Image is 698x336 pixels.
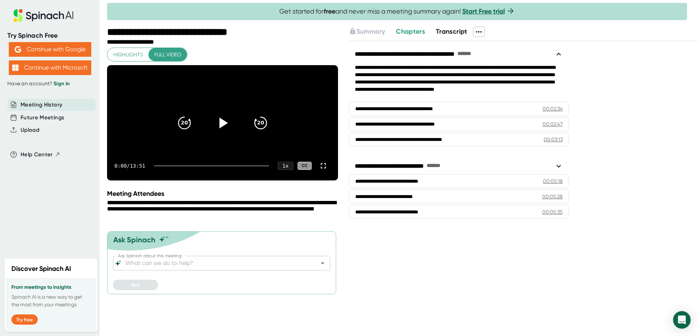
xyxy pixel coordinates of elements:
div: 00:05:35 [542,208,563,216]
h3: From meetings to insights [11,284,91,290]
button: Future Meetings [21,113,64,122]
span: Full video [154,50,181,59]
h2: Discover Spinach AI [11,264,71,274]
button: Open [317,258,328,268]
button: Full video [148,48,187,61]
div: 00:02:47 [543,120,563,128]
div: 00:02:34 [543,105,563,112]
div: Ask Spinach [113,235,155,244]
span: Ask [131,282,140,288]
div: 00:05:18 [543,178,563,185]
div: Upgrade to access [349,27,396,37]
span: Help Center [21,150,53,159]
div: CC [298,162,312,170]
p: Spinach AI is a new way to get the most from your meetings [11,293,91,309]
button: Summary [349,27,385,37]
span: Get started for and never miss a meeting summary again! [279,7,515,16]
div: 00:03:13 [544,136,563,143]
div: 1 x [278,162,293,170]
span: Summary [356,27,385,36]
input: What can we do to help? [124,258,306,268]
div: Meeting Attendees [107,190,340,198]
button: Continue with Microsoft [9,60,91,75]
button: Ask [113,280,158,290]
button: Transcript [436,27,467,37]
button: Highlights [107,48,149,61]
button: Upload [21,126,39,134]
div: 00:05:28 [542,193,563,200]
div: 0:00 / 13:51 [114,163,145,169]
div: Try Spinach Free [7,31,92,40]
button: Meeting History [21,101,62,109]
img: Aehbyd4JwY73AAAAAElFTkSuQmCC [15,46,21,53]
div: Have an account? [7,81,92,87]
button: Help Center [21,150,60,159]
a: Start Free trial [462,7,505,15]
button: Try free [11,314,38,325]
a: Sign in [54,81,70,87]
span: Highlights [113,50,143,59]
div: Open Intercom Messenger [673,311,691,329]
span: Transcript [436,27,467,36]
b: free [324,7,335,15]
button: Continue with Google [9,42,91,57]
span: Chapters [396,27,425,36]
button: Chapters [396,27,425,37]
